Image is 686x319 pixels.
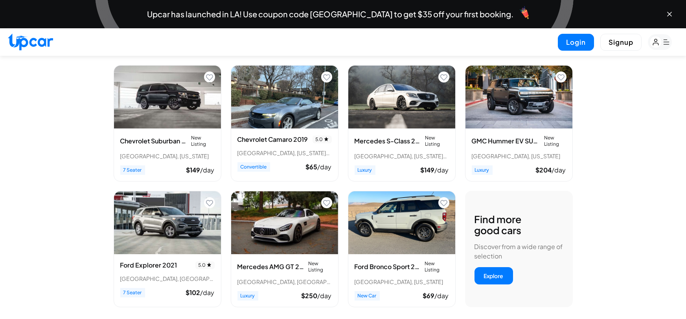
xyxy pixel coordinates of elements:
span: /day [318,291,332,300]
span: /day [200,288,215,297]
img: Chevrolet Camaro 2019 [231,66,338,128]
div: View details for Ford Bronco Sport 2023 [348,191,456,307]
button: Login [558,34,594,51]
div: [GEOGRAPHIC_DATA], [GEOGRAPHIC_DATA] [237,278,332,286]
button: Add to favorites [438,197,449,208]
button: Signup [600,34,642,51]
span: /day [435,166,449,174]
button: Explore [474,267,513,284]
div: View details for GMC Hummer EV SUV 2024 [465,65,573,181]
img: Chevrolet Suburban 2016 [114,66,221,128]
span: $ 149 [421,166,435,174]
span: New Car [355,291,380,301]
img: Upcar Logo [8,33,53,50]
div: View details for Ford Explorer 2021 [114,191,221,307]
span: New Listing [425,135,449,147]
span: 7 Seater [120,288,145,297]
span: New Listing [308,260,332,273]
div: [GEOGRAPHIC_DATA], [US_STATE] • 2 trips [355,152,449,160]
img: GMC Hummer EV SUV 2024 [465,66,572,128]
button: Add to favorites [321,197,332,208]
span: $ 250 [302,291,318,300]
span: Luxury [237,291,258,301]
button: Add to favorites [204,71,215,82]
button: Add to favorites [555,71,566,82]
div: [GEOGRAPHIC_DATA], [GEOGRAPHIC_DATA] • 2 trips [120,275,215,282]
h3: Chevrolet Camaro 2019 [237,135,308,144]
span: Upcar has launched in LA! Use coupon code [GEOGRAPHIC_DATA] to get $35 off your first booking. [147,10,514,18]
span: /day [200,166,215,174]
button: Add to favorites [204,197,215,208]
span: New Listing [544,135,566,147]
div: [GEOGRAPHIC_DATA], [US_STATE] • 2 trips [237,149,332,157]
span: /day [552,166,566,174]
button: Close banner [666,10,673,18]
span: New Listing [191,135,214,147]
h3: Ford Explorer 2021 [120,260,177,270]
div: 5.0 [313,136,332,143]
p: Discover from a wide range of selection [474,242,563,261]
div: View details for Mercedes AMG GT 2020 [231,191,338,307]
h3: Mercedes AMG GT 2020 [237,262,305,271]
span: $ 65 [306,163,318,171]
span: $ 102 [186,288,200,297]
h3: Chevrolet Suburban 2016 [120,136,188,146]
img: star [207,262,212,267]
img: Mercedes AMG GT 2020 [231,191,338,254]
h3: Find more good cars [474,214,522,236]
span: Convertible [237,162,270,172]
span: Luxury [472,165,493,175]
span: New Listing [425,260,449,273]
span: $ 204 [536,166,552,174]
div: View details for Mercedes S-Class 2020 [348,65,456,181]
div: [GEOGRAPHIC_DATA], [US_STATE] [355,278,449,286]
img: Ford Bronco Sport 2023 [348,191,455,254]
button: Add to favorites [438,71,449,82]
span: $ 69 [423,291,435,300]
h3: Mercedes S-Class 2020 [355,136,422,146]
span: /day [318,163,332,171]
div: [GEOGRAPHIC_DATA], [US_STATE] [472,152,566,160]
span: 7 Seater [120,165,145,175]
img: star [324,137,329,141]
span: Luxury [355,165,375,175]
div: View details for Chevrolet Suburban 2016 [114,65,221,181]
img: Ford Explorer 2021 [114,191,221,254]
span: /day [435,291,449,300]
img: Mercedes S-Class 2020 [348,66,455,128]
button: Add to favorites [321,71,332,82]
h3: Ford Bronco Sport 2023 [355,262,422,271]
div: 5.0 [195,261,215,269]
div: [GEOGRAPHIC_DATA], [US_STATE] [120,152,215,160]
div: View details for Chevrolet Camaro 2019 [231,65,338,181]
h3: GMC Hummer EV SUV 2024 [472,136,541,146]
span: $ 149 [186,166,200,174]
